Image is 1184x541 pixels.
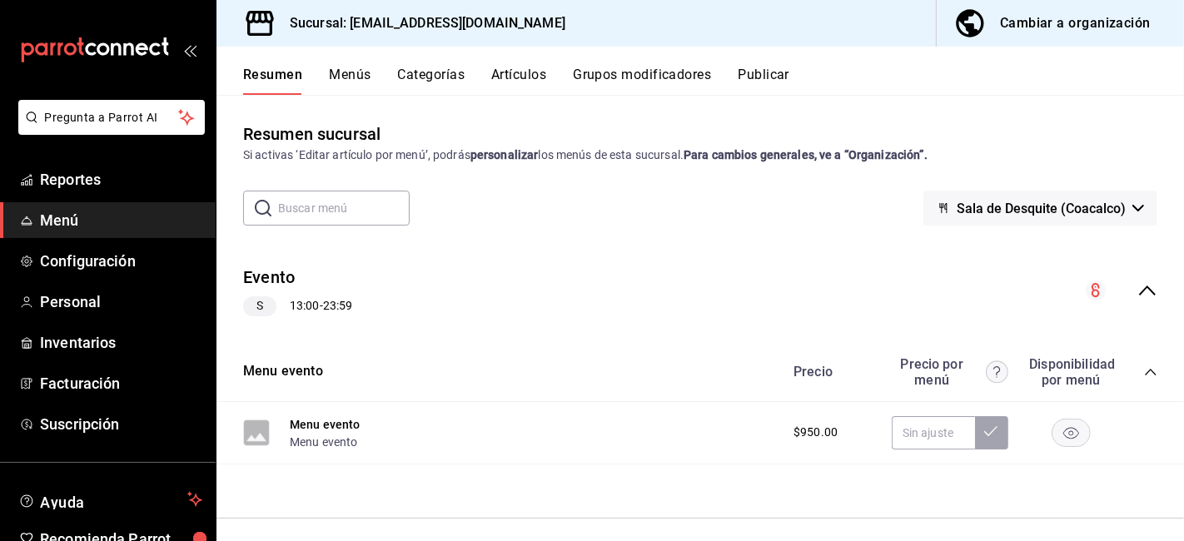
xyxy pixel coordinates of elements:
[243,67,1184,95] div: navigation tabs
[278,191,410,225] input: Buscar menú
[40,413,202,435] span: Suscripción
[243,296,352,316] div: 13:00 - 23:59
[40,290,202,313] span: Personal
[40,372,202,395] span: Facturación
[40,331,202,354] span: Inventarios
[892,356,1008,388] div: Precio por menú
[40,209,202,231] span: Menú
[243,146,1157,164] div: Si activas ‘Editar artículo por menú’, podrás los menús de esta sucursal.
[276,13,565,33] h3: Sucursal: [EMAIL_ADDRESS][DOMAIN_NAME]
[243,67,302,95] button: Resumen
[290,434,358,450] button: Menu evento
[1000,12,1151,35] div: Cambiar a organización
[183,43,197,57] button: open_drawer_menu
[684,148,928,161] strong: Para cambios generales, ve a “Organización”.
[491,67,546,95] button: Artículos
[40,489,181,509] span: Ayuda
[470,148,539,161] strong: personalizar
[793,424,838,441] span: $950.00
[892,416,975,449] input: Sin ajuste
[243,122,381,146] div: Resumen sucursal
[40,168,202,191] span: Reportes
[1029,356,1112,388] div: Disponibilidad por menú
[923,191,1157,226] button: Sala de Desquite (Coacalco)
[777,364,883,380] div: Precio
[250,297,270,315] span: S
[290,416,361,433] button: Menu evento
[12,121,205,138] a: Pregunta a Parrot AI
[738,67,789,95] button: Publicar
[957,201,1126,216] span: Sala de Desquite (Coacalco)
[573,67,711,95] button: Grupos modificadores
[243,266,295,290] button: Evento
[18,100,205,135] button: Pregunta a Parrot AI
[329,67,371,95] button: Menús
[1144,365,1157,379] button: collapse-category-row
[216,252,1184,330] div: collapse-menu-row
[398,67,465,95] button: Categorías
[40,250,202,272] span: Configuración
[243,362,323,381] button: Menu evento
[45,109,179,127] span: Pregunta a Parrot AI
